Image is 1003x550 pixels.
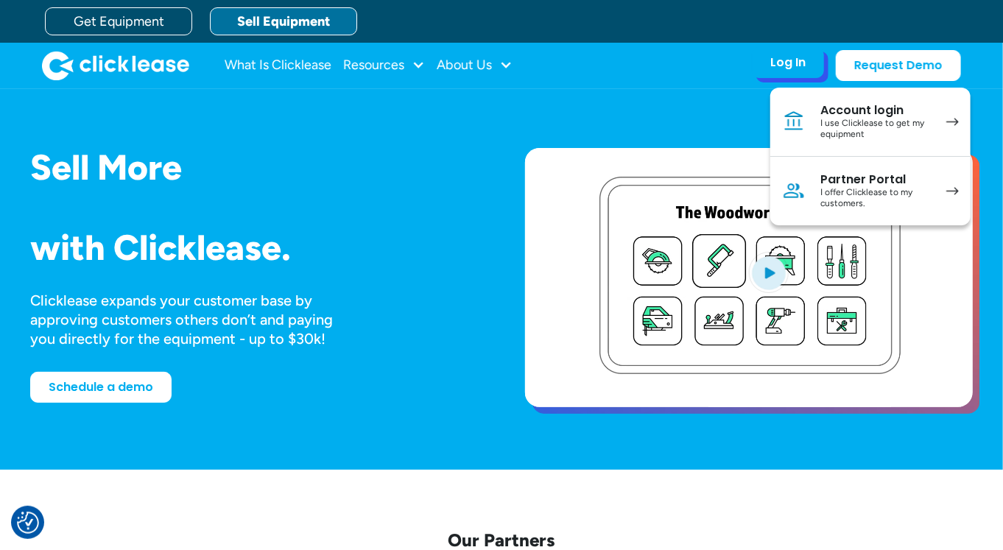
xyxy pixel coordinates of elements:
[42,51,189,80] a: home
[30,291,360,348] div: Clicklease expands your customer base by approving customers others don’t and paying you directly...
[770,55,806,70] div: Log In
[30,372,172,403] a: Schedule a demo
[30,228,478,267] h1: with Clicklease.
[749,252,789,293] img: Blue play button logo on a light blue circular background
[820,187,932,210] div: I offer Clicklease to my customers.
[210,7,357,35] a: Sell Equipment
[770,88,971,157] a: Account loginI use Clicklease to get my equipment
[782,179,806,202] img: Person icon
[946,187,959,195] img: arrow
[946,118,959,126] img: arrow
[820,103,932,118] div: Account login
[770,88,971,225] nav: Log In
[42,51,189,80] img: Clicklease logo
[437,51,513,80] div: About Us
[770,157,971,225] a: Partner PortalI offer Clicklease to my customers.
[343,51,425,80] div: Resources
[820,118,932,141] div: I use Clicklease to get my equipment
[836,50,961,81] a: Request Demo
[225,51,331,80] a: What Is Clicklease
[45,7,192,35] a: Get Equipment
[30,148,478,187] h1: Sell More
[782,110,806,133] img: Bank icon
[17,512,39,534] img: Revisit consent button
[17,512,39,534] button: Consent Preferences
[820,172,932,187] div: Partner Portal
[525,148,973,407] a: open lightbox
